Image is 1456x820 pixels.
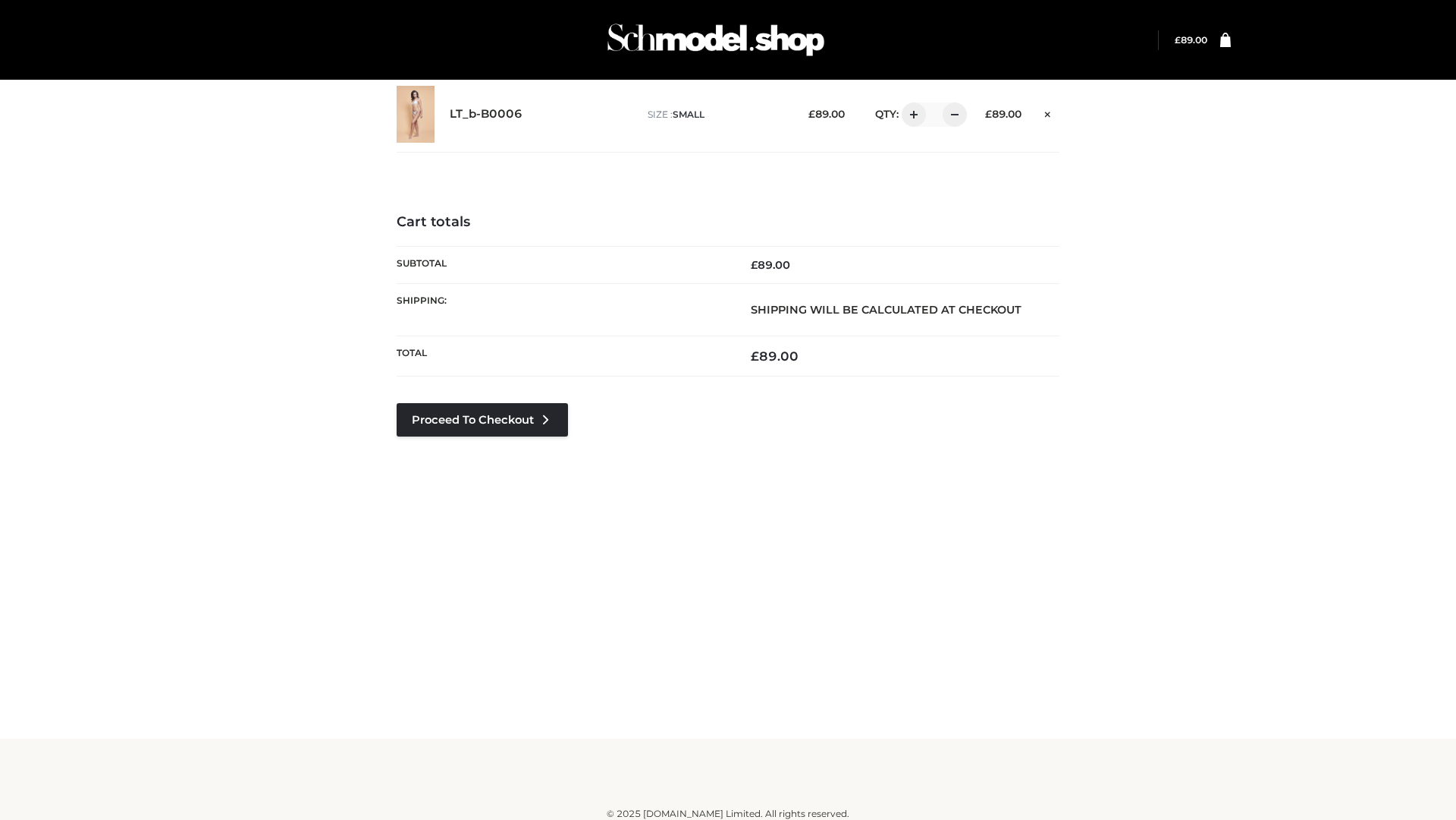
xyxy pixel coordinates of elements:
[1175,34,1207,46] bdi: 89.00
[751,258,758,272] span: £
[751,258,790,272] bdi: 89.00
[985,108,1021,120] bdi: 89.00
[397,214,1059,231] h4: Cart totals
[751,348,799,364] bdi: 89.00
[450,107,522,121] a: LT_b-B0006
[1175,34,1181,46] span: £
[985,108,992,120] span: £
[648,108,785,121] p: size :
[397,86,435,143] img: LT_b-B0006 - SMALL
[808,108,815,120] span: £
[751,348,759,364] span: £
[602,10,830,70] img: Schmodel Admin 964
[397,403,568,437] a: Proceed to Checkout
[397,246,728,283] th: Subtotal
[1175,34,1207,46] a: £89.00
[751,303,1021,317] strong: Shipping will be calculated at checkout
[808,108,845,120] bdi: 89.00
[397,283,728,336] th: Shipping:
[397,336,728,377] th: Total
[1037,102,1059,122] a: Remove this item
[860,102,962,127] div: QTY:
[673,109,704,120] span: SMALL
